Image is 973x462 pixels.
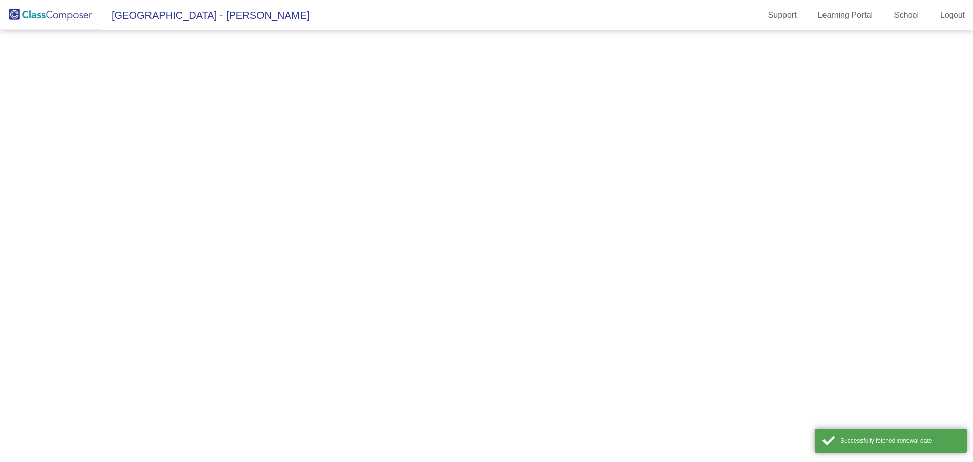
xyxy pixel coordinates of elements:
[840,436,959,445] div: Successfully fetched renewal date
[760,7,805,23] a: Support
[886,7,927,23] a: School
[810,7,881,23] a: Learning Portal
[101,7,309,23] span: [GEOGRAPHIC_DATA] - [PERSON_NAME]
[932,7,973,23] a: Logout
